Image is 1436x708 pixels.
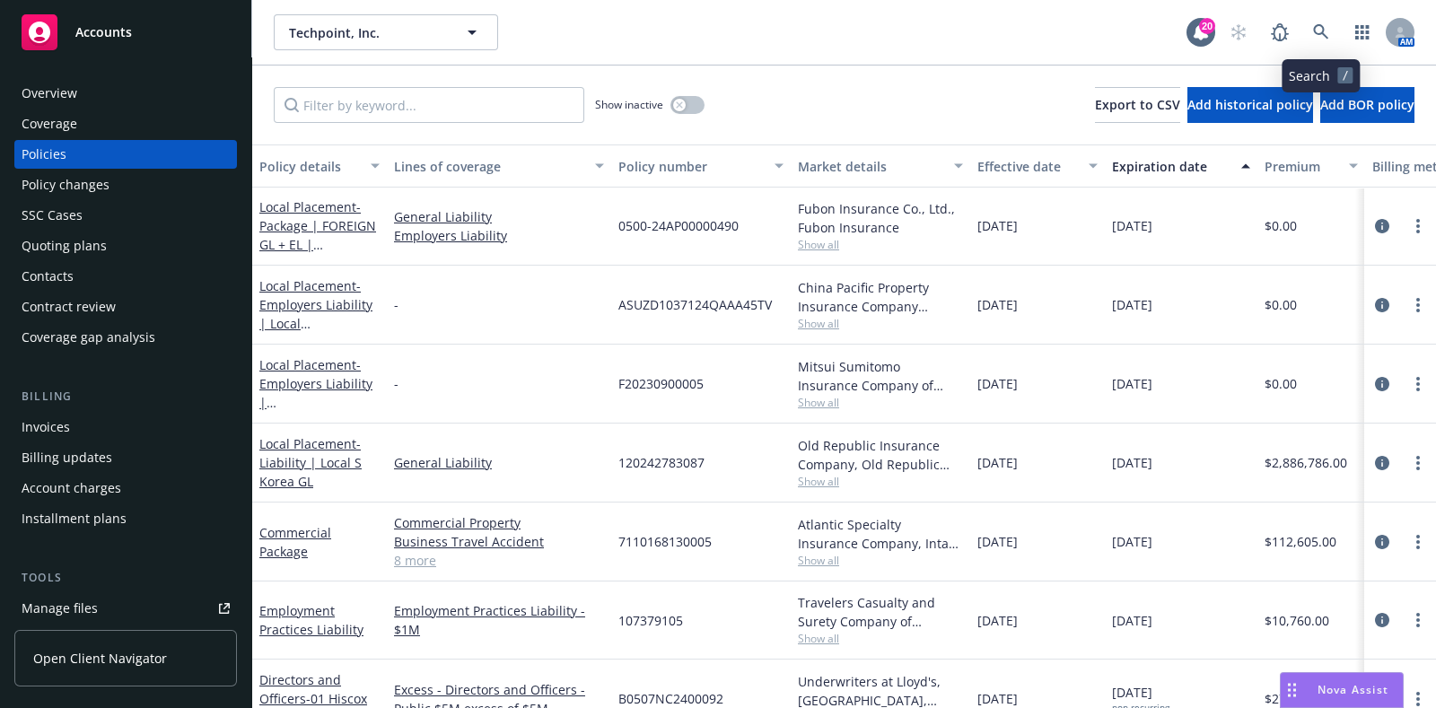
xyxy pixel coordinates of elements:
span: $0.00 [1265,295,1297,314]
button: Nova Assist [1280,672,1404,708]
a: more [1407,294,1429,316]
div: China Pacific Property Insurance Company Limited, China Pacific Property Insurance (Group) Co Ltd [798,278,963,316]
a: Local Placement [259,356,372,449]
span: [DATE] [977,295,1018,314]
span: [DATE] [977,689,1018,708]
a: Report a Bug [1262,14,1298,50]
span: Add BOR policy [1320,96,1414,113]
div: Effective date [977,157,1078,176]
div: Billing [14,388,237,406]
span: [DATE] [1112,611,1152,630]
a: more [1407,531,1429,553]
div: Old Republic Insurance Company, Old Republic General Insurance Group [798,436,963,474]
span: - [394,374,398,393]
div: Atlantic Specialty Insurance Company, Intact Insurance [798,515,963,553]
a: Commercial Property [394,513,604,532]
span: - Package | FOREIGN GL + EL | [GEOGRAPHIC_DATA] [259,198,376,291]
a: Local Placement [259,198,376,291]
div: Premium [1265,157,1338,176]
button: Market details [791,144,970,188]
a: Employers Liability [394,226,604,245]
span: - Employers Liability | [GEOGRAPHIC_DATA] [259,356,372,449]
div: Policy number [618,157,764,176]
button: Policy details [252,144,387,188]
a: Policy changes [14,170,237,199]
div: Coverage [22,109,77,138]
a: Business Travel Accident [394,532,604,551]
div: Lines of coverage [394,157,584,176]
a: Billing updates [14,443,237,472]
a: Local Placement [259,435,362,490]
button: Add BOR policy [1320,87,1414,123]
a: Employment Practices Liability - $1M [394,601,604,639]
button: Techpoint, Inc. [274,14,498,50]
span: [DATE] [977,532,1018,551]
a: Account charges [14,474,237,503]
span: Nova Assist [1318,682,1388,697]
a: Employment Practices Liability [259,602,363,638]
a: more [1407,452,1429,474]
span: - Employers Liability | Local [GEOGRAPHIC_DATA] EL [259,277,372,370]
div: Invoices [22,413,70,441]
a: more [1407,373,1429,395]
a: General Liability [394,207,604,226]
span: [DATE] [977,216,1018,235]
div: SSC Cases [22,201,83,230]
div: Policy details [259,157,360,176]
span: $279,659.80 [1265,689,1336,708]
span: Show inactive [595,97,663,112]
div: Drag to move [1281,673,1303,707]
span: Techpoint, Inc. [289,23,444,42]
div: Manage files [22,594,98,623]
span: Show all [798,316,963,331]
a: Installment plans [14,504,237,533]
a: circleInformation [1371,531,1393,553]
div: Policies [22,140,66,169]
span: $10,760.00 [1265,611,1329,630]
div: Installment plans [22,504,127,533]
span: - Liability | Local S Korea GL [259,435,362,490]
a: Start snowing [1221,14,1256,50]
div: Account charges [22,474,121,503]
button: Expiration date [1105,144,1257,188]
a: Search [1303,14,1339,50]
span: [DATE] [977,374,1018,393]
span: $0.00 [1265,216,1297,235]
div: Contacts [22,262,74,291]
a: Switch app [1344,14,1380,50]
div: Mitsui Sumitomo Insurance Company of America, Mitsui Sumitomo Insurance Group [798,357,963,395]
span: [DATE] [1112,295,1152,314]
span: [DATE] [1112,453,1152,472]
span: B0507NC2400092 [618,689,723,708]
span: - [394,295,398,314]
span: 7110168130005 [618,532,712,551]
span: [DATE] [1112,374,1152,393]
span: Show all [798,553,963,568]
a: more [1407,609,1429,631]
div: Contract review [22,293,116,321]
div: Expiration date [1112,157,1230,176]
button: Lines of coverage [387,144,611,188]
span: 0500-24AP00000490 [618,216,739,235]
a: Quoting plans [14,232,237,260]
span: Show all [798,237,963,252]
a: Manage files [14,594,237,623]
div: Fubon Insurance Co., Ltd., Fubon Insurance [798,199,963,237]
span: Show all [798,631,963,646]
span: [DATE] [1112,216,1152,235]
a: circleInformation [1371,373,1393,395]
a: General Liability [394,453,604,472]
a: more [1407,215,1429,237]
button: Add historical policy [1187,87,1313,123]
span: ASUZD1037124QAAA45TV [618,295,772,314]
a: circleInformation [1371,452,1393,474]
span: 120242783087 [618,453,705,472]
span: [DATE] [977,611,1018,630]
a: circleInformation [1371,609,1393,631]
a: Contacts [14,262,237,291]
span: Open Client Navigator [33,649,167,668]
span: [DATE] [1112,532,1152,551]
a: circleInformation [1371,294,1393,316]
a: Local Placement [259,277,372,370]
a: Invoices [14,413,237,441]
